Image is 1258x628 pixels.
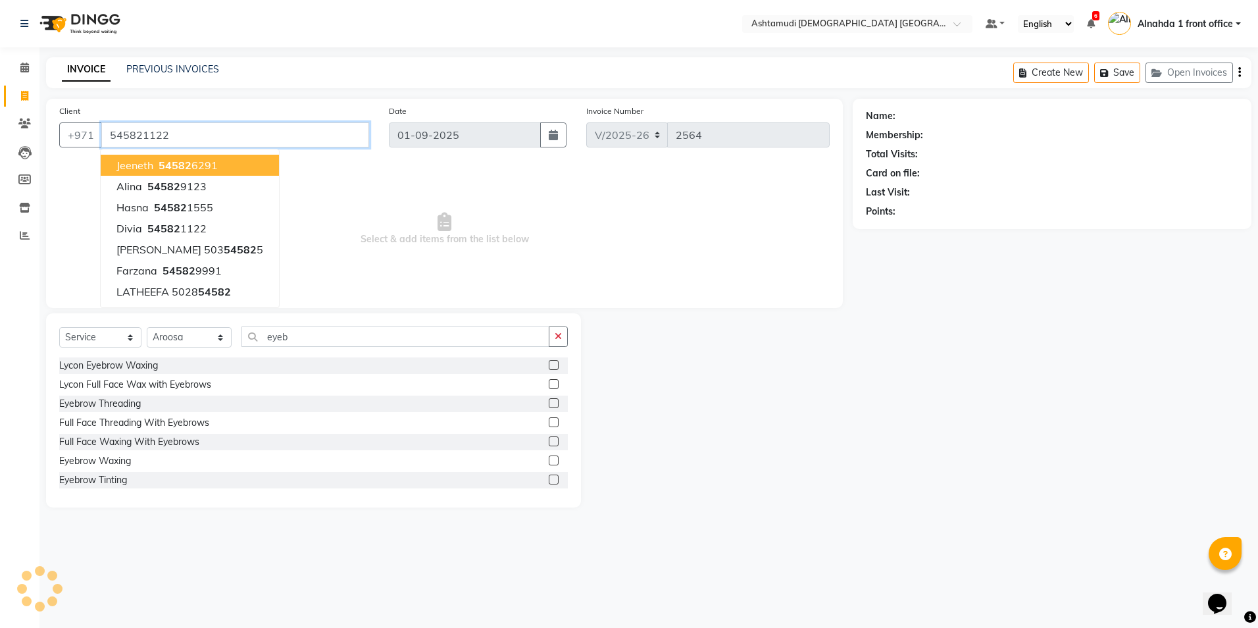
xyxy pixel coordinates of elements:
[1138,17,1233,31] span: Alnahda 1 front office
[126,63,219,75] a: PREVIOUS INVOICES
[59,359,158,373] div: Lycon Eyebrow Waxing
[1094,63,1140,83] button: Save
[59,378,211,392] div: Lycon Full Face Wax with Eyebrows
[241,327,549,347] input: Search or Scan
[198,285,231,298] span: 54582
[59,454,131,468] div: Eyebrow Waxing
[1145,63,1233,83] button: Open Invoices
[866,147,918,161] div: Total Visits:
[116,285,169,298] span: LATHEEFA
[1092,11,1099,20] span: 6
[1013,63,1089,83] button: Create New
[59,163,830,295] span: Select & add items from the list below
[1087,18,1095,30] a: 6
[389,105,407,117] label: Date
[866,186,910,199] div: Last Visit:
[586,105,643,117] label: Invoice Number
[159,159,191,172] span: 54582
[62,58,111,82] a: INVOICE
[204,243,263,256] ngb-highlight: 503 5
[224,243,257,256] span: 54582
[145,222,207,235] ngb-highlight: 1122
[866,128,923,142] div: Membership:
[866,109,895,123] div: Name:
[1108,12,1131,35] img: Alnahda 1 front office
[116,222,142,235] span: Divia
[163,264,195,277] span: 54582
[59,416,209,430] div: Full Face Threading With Eyebrows
[116,264,157,277] span: farzana
[59,122,103,147] button: +971
[172,285,231,298] ngb-highlight: 5028
[151,201,213,214] ngb-highlight: 1555
[866,167,920,180] div: Card on file:
[101,122,369,147] input: Search by Name/Mobile/Email/Code
[866,205,895,219] div: Points:
[156,159,218,172] ngb-highlight: 6291
[154,201,187,214] span: 54582
[160,264,222,277] ngb-highlight: 9991
[147,180,180,193] span: 54582
[116,159,153,172] span: jeeneth
[147,222,180,235] span: 54582
[34,5,124,42] img: logo
[116,201,149,214] span: hasna
[59,105,80,117] label: Client
[59,435,199,449] div: Full Face Waxing With Eyebrows
[59,473,127,487] div: Eyebrow Tinting
[1203,575,1245,615] iframe: chat widget
[145,180,207,193] ngb-highlight: 9123
[116,243,201,256] span: [PERSON_NAME]
[116,180,142,193] span: Alina
[59,397,141,411] div: Eyebrow Threading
